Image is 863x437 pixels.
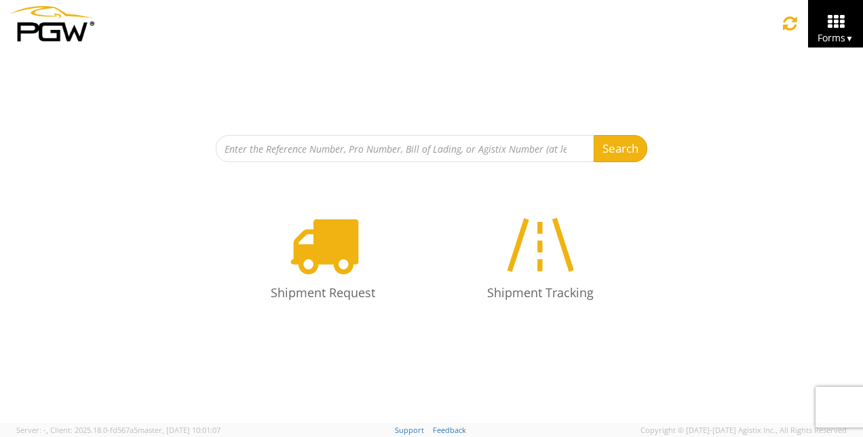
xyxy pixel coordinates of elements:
[16,425,48,435] span: Server: -
[433,425,466,435] a: Feedback
[845,33,854,44] span: ▼
[594,135,647,162] button: Search
[221,196,425,320] a: Shipment Request
[640,425,847,436] span: Copyright © [DATE]-[DATE] Agistix Inc., All Rights Reserved
[216,135,594,162] input: Enter the Reference Number, Pro Number, Bill of Lading, or Agistix Number (at least 4 chars)
[395,425,424,435] a: Support
[235,286,411,300] h4: Shipment Request
[10,6,94,41] img: pgw-form-logo-1aaa8060b1cc70fad034.png
[46,425,48,435] span: ,
[50,425,220,435] span: Client: 2025.18.0-fd567a5
[452,286,628,300] h4: Shipment Tracking
[138,425,220,435] span: master, [DATE] 10:01:07
[438,196,642,320] a: Shipment Tracking
[818,31,854,44] span: Forms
